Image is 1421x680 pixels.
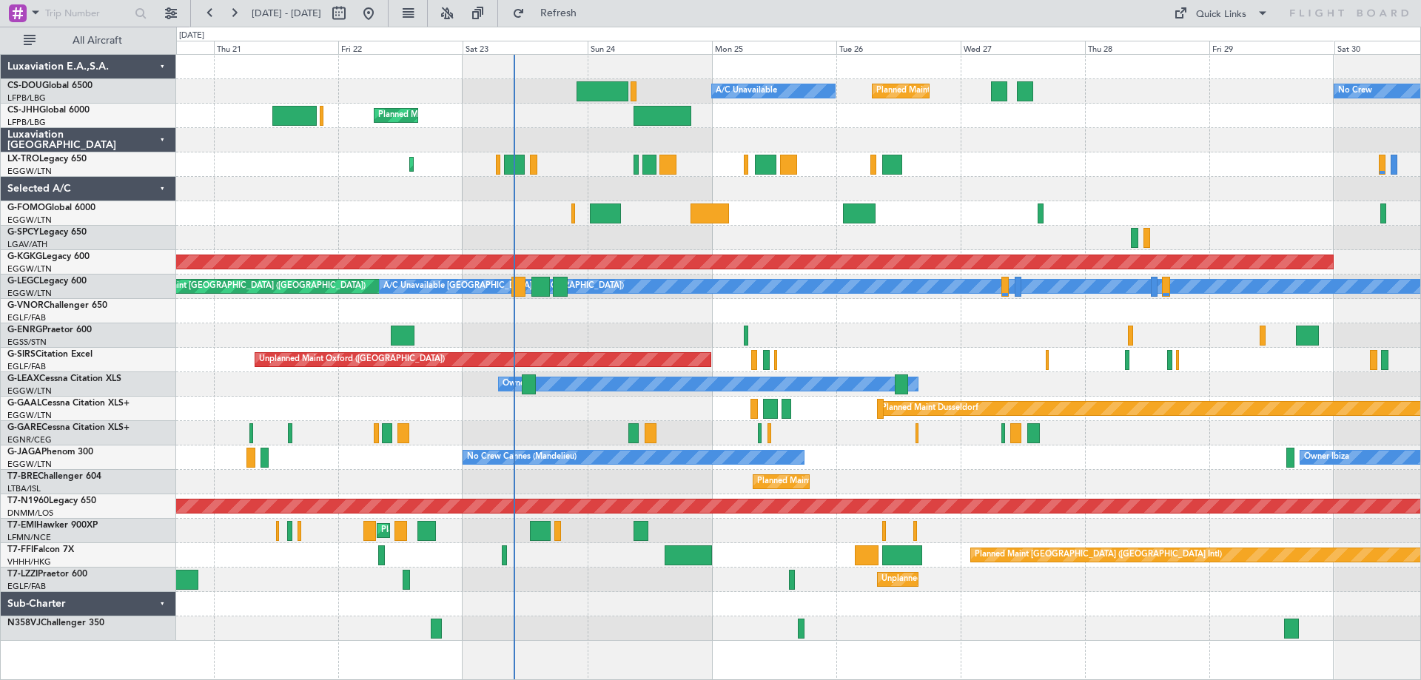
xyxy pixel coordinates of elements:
span: N358VJ [7,619,41,627]
span: T7-FFI [7,545,33,554]
a: G-LEGCLegacy 600 [7,277,87,286]
div: Fri 29 [1209,41,1334,54]
div: Planned Maint [GEOGRAPHIC_DATA] ([GEOGRAPHIC_DATA] Intl) [975,544,1222,566]
a: G-ENRGPraetor 600 [7,326,92,334]
a: EGSS/STN [7,337,47,348]
span: G-SPCY [7,228,39,237]
span: G-VNOR [7,301,44,310]
a: EGGW/LTN [7,166,52,177]
input: Trip Number [45,2,130,24]
span: CS-JHH [7,106,39,115]
a: EGGW/LTN [7,288,52,299]
div: Planned Maint [GEOGRAPHIC_DATA] ([GEOGRAPHIC_DATA]) [876,80,1109,102]
span: G-JAGA [7,448,41,457]
a: T7-LZZIPraetor 600 [7,570,87,579]
span: G-FOMO [7,203,45,212]
div: Planned Maint [GEOGRAPHIC_DATA] ([GEOGRAPHIC_DATA]) [132,275,366,297]
div: [DATE] [179,30,204,42]
span: [DATE] - [DATE] [252,7,321,20]
a: CS-JHHGlobal 6000 [7,106,90,115]
div: Fri 22 [338,41,463,54]
a: EGLF/FAB [7,312,46,323]
span: T7-EMI [7,521,36,530]
a: G-SPCYLegacy 650 [7,228,87,237]
div: Planned Maint Dusseldorf [881,397,978,420]
span: Refresh [528,8,590,18]
a: LFPB/LBG [7,92,46,104]
a: LFPB/LBG [7,117,46,128]
div: Planned Maint Chester [381,519,466,542]
a: G-GARECessna Citation XLS+ [7,423,130,432]
div: Quick Links [1196,7,1246,22]
a: EGGW/LTN [7,263,52,275]
a: G-GAALCessna Citation XLS+ [7,399,130,408]
div: Owner [503,373,528,395]
a: G-LEAXCessna Citation XLS [7,374,121,383]
a: G-VNORChallenger 650 [7,301,107,310]
span: T7-BRE [7,472,38,481]
span: G-LEAX [7,374,39,383]
a: EGGW/LTN [7,410,52,421]
div: Planned Maint [GEOGRAPHIC_DATA] ([GEOGRAPHIC_DATA]) [378,104,611,127]
a: G-KGKGLegacy 600 [7,252,90,261]
a: T7-EMIHawker 900XP [7,521,98,530]
a: T7-FFIFalcon 7X [7,545,74,554]
span: G-GARE [7,423,41,432]
a: LGAV/ATH [7,239,47,250]
a: N358VJChallenger 350 [7,619,104,627]
span: G-ENRG [7,326,42,334]
a: EGGW/LTN [7,386,52,397]
div: No Crew [1338,80,1372,102]
span: CS-DOU [7,81,42,90]
span: LX-TRO [7,155,39,164]
span: G-LEGC [7,277,39,286]
button: Refresh [505,1,594,25]
div: Unplanned Maint [GEOGRAPHIC_DATA] ([GEOGRAPHIC_DATA]) [881,568,1125,590]
a: LX-TROLegacy 650 [7,155,87,164]
div: Thu 21 [214,41,338,54]
a: EGLF/FAB [7,581,46,592]
a: EGGW/LTN [7,215,52,226]
div: Mon 25 [712,41,836,54]
div: A/C Unavailable [716,80,777,102]
a: LFMN/NCE [7,532,51,543]
a: VHHH/HKG [7,556,51,568]
span: T7-N1960 [7,496,49,505]
a: CS-DOUGlobal 6500 [7,81,93,90]
button: All Aircraft [16,29,161,53]
a: LTBA/ISL [7,483,41,494]
button: Quick Links [1166,1,1276,25]
div: Planned Maint Warsaw ([GEOGRAPHIC_DATA]) [757,471,935,493]
span: All Aircraft [38,36,156,46]
span: G-SIRS [7,350,36,359]
a: EGLF/FAB [7,361,46,372]
span: T7-LZZI [7,570,38,579]
a: EGGW/LTN [7,459,52,470]
div: Wed 27 [961,41,1085,54]
span: G-GAAL [7,399,41,408]
div: Tue 26 [836,41,961,54]
a: DNMM/LOS [7,508,53,519]
div: No Crew Cannes (Mandelieu) [467,446,577,468]
div: Unplanned Maint Oxford ([GEOGRAPHIC_DATA]) [259,349,445,371]
a: G-FOMOGlobal 6000 [7,203,95,212]
div: Sun 24 [588,41,712,54]
a: EGNR/CEG [7,434,52,445]
a: G-SIRSCitation Excel [7,350,93,359]
a: T7-BREChallenger 604 [7,472,101,481]
div: A/C Unavailable [GEOGRAPHIC_DATA] ([GEOGRAPHIC_DATA]) [383,275,624,297]
div: Thu 28 [1085,41,1209,54]
div: Sat 23 [463,41,587,54]
div: Owner Ibiza [1304,446,1349,468]
span: G-KGKG [7,252,42,261]
a: T7-N1960Legacy 650 [7,496,96,505]
a: G-JAGAPhenom 300 [7,448,93,457]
